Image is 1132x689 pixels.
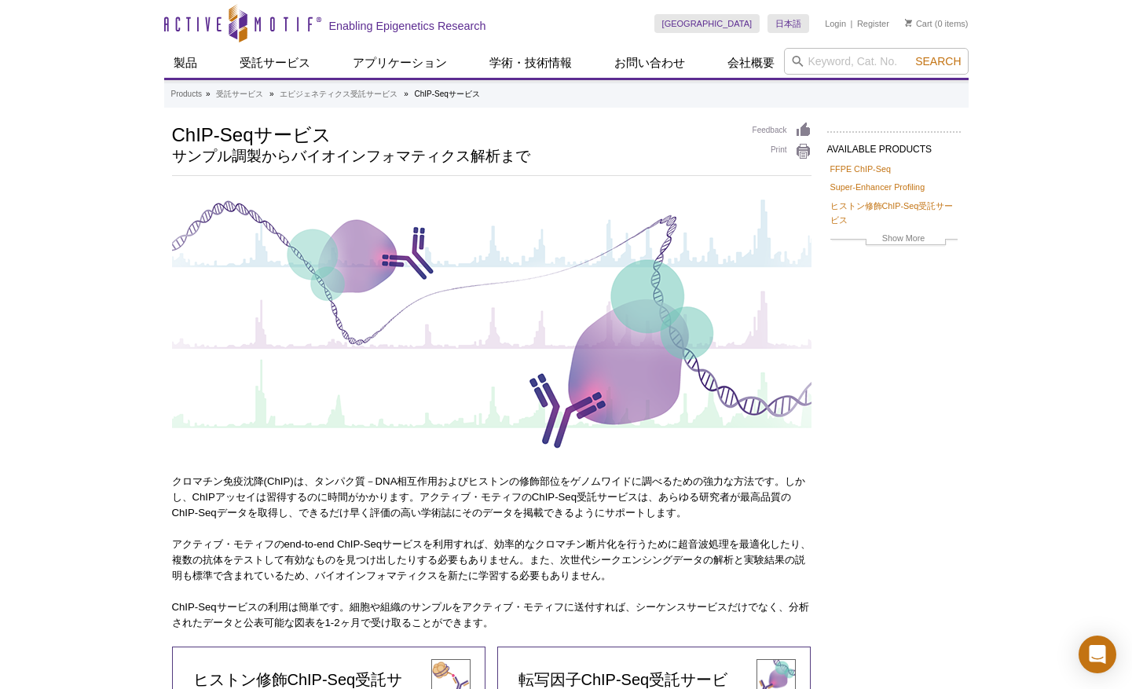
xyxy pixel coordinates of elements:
h2: サンプル調製からバイオインフォマティクス解析まで [172,149,737,163]
a: 製品 [164,48,207,78]
a: 受託サービス [216,87,263,101]
a: Feedback [753,122,811,139]
a: 日本語 [767,14,809,33]
a: Products [171,87,202,101]
a: 学術・技術情報 [480,48,581,78]
a: Cart [905,18,932,29]
li: » [269,90,274,98]
a: Show More [830,231,958,249]
a: 受託サービス [230,48,320,78]
h1: ChIP-Seqサービス [172,122,737,145]
li: (0 items) [905,14,969,33]
a: Print [753,143,811,160]
a: Register [857,18,889,29]
a: Login [825,18,846,29]
img: Your Cart [905,19,912,27]
a: FFPE ChIP-Seq [830,162,891,176]
h2: Enabling Epigenetics Research [329,19,486,33]
a: ヒストン修飾ChIP-Seq受託サービス [830,199,958,227]
li: » [206,90,211,98]
a: [GEOGRAPHIC_DATA] [654,14,760,33]
a: 会社概要 [718,48,784,78]
li: » [404,90,408,98]
li: | [851,14,853,33]
button: Search [910,54,965,68]
li: ChIP-Seqサービス [415,90,480,98]
p: アクティブ・モティフのend-to-end ChIP-Seqサービスを利用すれば、効率的なクロマチン断片化を行うために超音波処理を最適化したり、複数の抗体をテストして有効なものを見つけ出したりす... [172,537,811,584]
a: Super-Enhancer Profiling [830,180,925,194]
span: Search [915,55,961,68]
a: アプリケーション [343,48,456,78]
input: Keyword, Cat. No. [784,48,969,75]
h2: AVAILABLE PRODUCTS [827,131,961,159]
p: ChIP-Seqサービスの利用は簡単です。細胞や組織のサンプルをアクティブ・モティフに送付すれば、シーケンスサービスだけでなく、分析されたデータと公表可能な図表を1-2ヶ月で受け取ることができます。 [172,599,811,631]
img: ChIP-Seq Services [172,192,811,453]
div: Open Intercom Messenger [1079,636,1116,673]
a: エピジェネティクス受託サービス [280,87,397,101]
a: お問い合わせ [605,48,694,78]
p: クロマチン免疫沈降(ChIP)は、タンパク質－DNA相互作用およびヒストンの修飾部位をゲノムワイドに調べるための強力な方法です。しかし、ChIPアッセイは習得するのに時間がかかります。アクティブ... [172,474,811,521]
